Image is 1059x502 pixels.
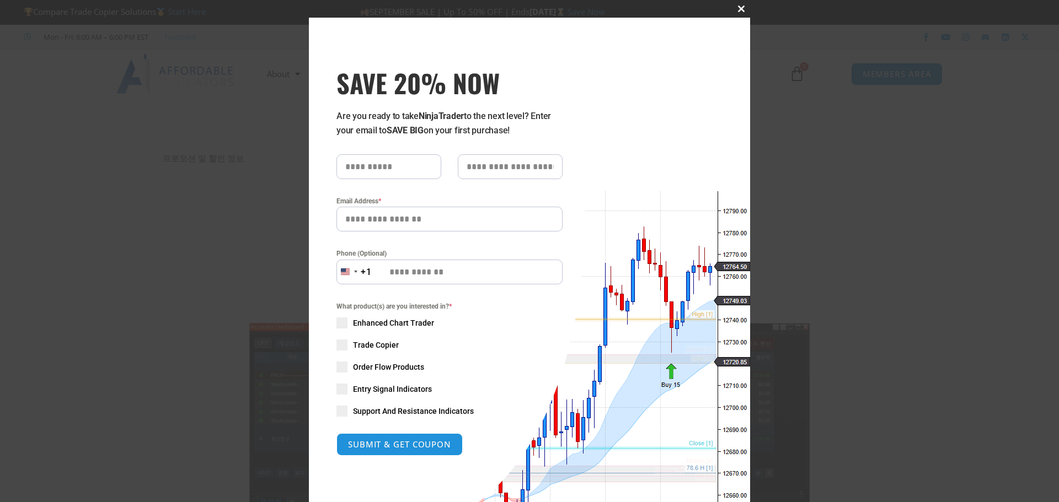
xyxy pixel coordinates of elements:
button: SUBMIT & GET COUPON [336,433,463,456]
strong: SAVE BIG [387,125,424,136]
label: Trade Copier [336,339,563,350]
span: Order Flow Products [353,361,424,373]
button: Selected country [336,260,372,284]
span: Support And Resistance Indicators [353,406,474,417]
p: Are you ready to take to the next level? Enter your email to on your first purchase! [336,109,563,138]
h3: SAVE 20% NOW [336,67,563,98]
strong: NinjaTrader [419,111,464,121]
span: What product(s) are you interested in? [336,301,563,312]
label: Phone (Optional) [336,248,563,259]
div: +1 [361,265,372,279]
span: Entry Signal Indicators [353,384,432,395]
label: Entry Signal Indicators [336,384,563,395]
label: Email Address [336,196,563,207]
label: Support And Resistance Indicators [336,406,563,417]
label: Enhanced Chart Trader [336,317,563,328]
label: Order Flow Products [336,361,563,373]
span: Enhanced Chart Trader [353,317,434,328]
span: Trade Copier [353,339,399,350]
